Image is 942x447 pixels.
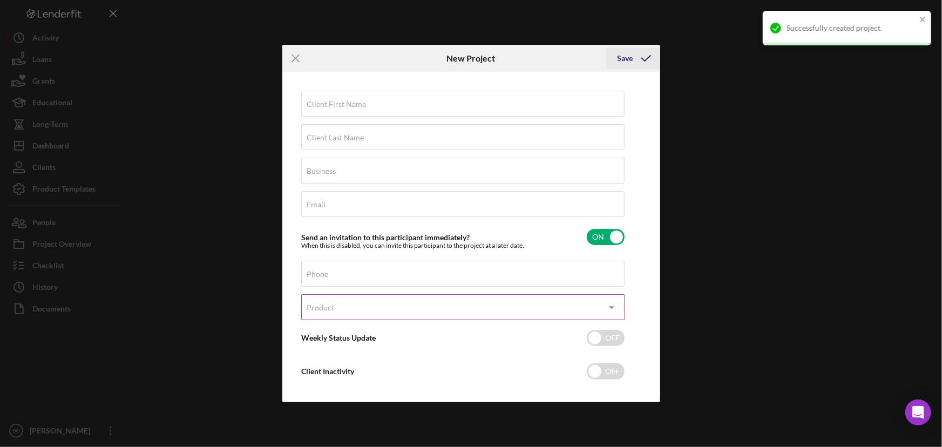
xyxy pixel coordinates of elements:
[606,48,660,69] button: Save
[307,133,364,142] label: Client Last Name
[617,48,633,69] div: Save
[302,333,376,342] label: Weekly Status Update
[307,167,336,175] label: Business
[307,100,367,109] label: Client First Name
[302,233,470,242] label: Send an invitation to this participant immediately?
[307,270,329,279] label: Phone
[905,399,931,425] div: Open Intercom Messenger
[302,367,355,376] label: Client Inactivity
[787,24,916,32] div: Successfully created project.
[307,303,335,312] div: Product
[446,53,495,63] h6: New Project
[302,242,525,249] div: When this is disabled, you can invite this participant to the project at a later date.
[307,200,326,209] label: Email
[919,15,927,25] button: close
